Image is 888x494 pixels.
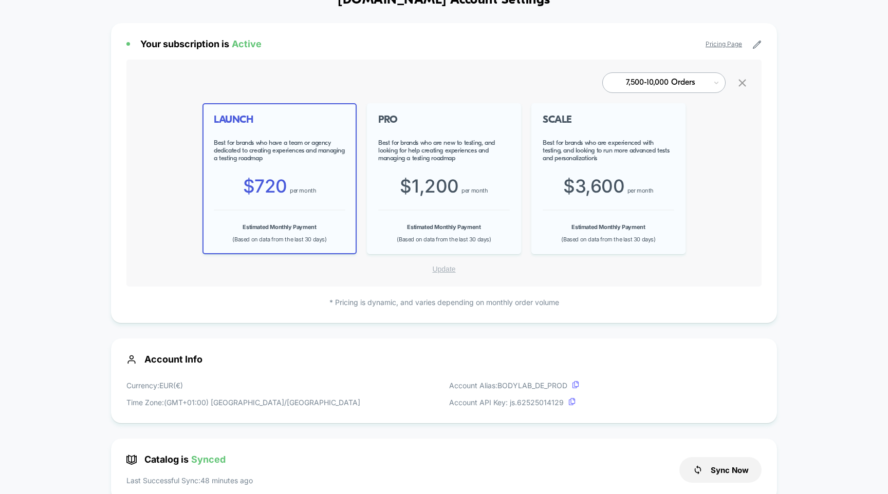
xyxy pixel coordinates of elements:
span: Best for brands who are experienced with testing, and looking to run more advanced tests and pers... [543,139,674,162]
span: per month [290,187,316,194]
span: per month [461,187,488,194]
span: (Based on data from the last 30 days) [232,236,326,243]
p: Account Alias: BODYLAB_DE_PROD [449,380,579,391]
span: $ 3,600 [563,175,625,197]
p: Last Successful Sync: 48 minutes ago [126,475,253,486]
p: Time Zone: (GMT+01:00) [GEOGRAPHIC_DATA]/[GEOGRAPHIC_DATA] [126,397,360,408]
p: Currency: EUR ( € ) [126,380,360,391]
span: Best for brands who are new to testing, and looking for help creating experiences and managing a ... [378,139,510,162]
span: Active [232,39,262,49]
div: 7,500-10,000 Orders [614,78,707,88]
b: Estimated Monthly Payment [571,223,645,231]
span: LAUNCH [214,115,345,126]
span: Best for brands who have a team or agency dedicated to creating experiences and managing a testin... [214,139,345,162]
span: $ 720 [243,175,287,197]
span: PRO [378,115,510,126]
span: Catalog is [126,454,226,465]
span: (Based on data from the last 30 days) [397,236,491,243]
span: per month [627,187,654,194]
span: Account Info [126,354,762,365]
a: Pricing Page [706,40,742,48]
p: * Pricing is dynamic, and varies depending on monthly order volume [126,297,762,308]
b: Estimated Monthly Payment [407,223,480,231]
b: Estimated Monthly Payment [243,223,316,231]
span: Synced [191,454,226,465]
button: Sync Now [679,457,762,483]
button: Update [429,264,458,274]
span: (Based on data from the last 30 days) [561,236,655,243]
span: SCALE [543,115,674,126]
span: Your subscription is [140,39,262,49]
p: Account API Key: js. 62525014129 [449,397,579,408]
span: $ 1,200 [400,175,459,197]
